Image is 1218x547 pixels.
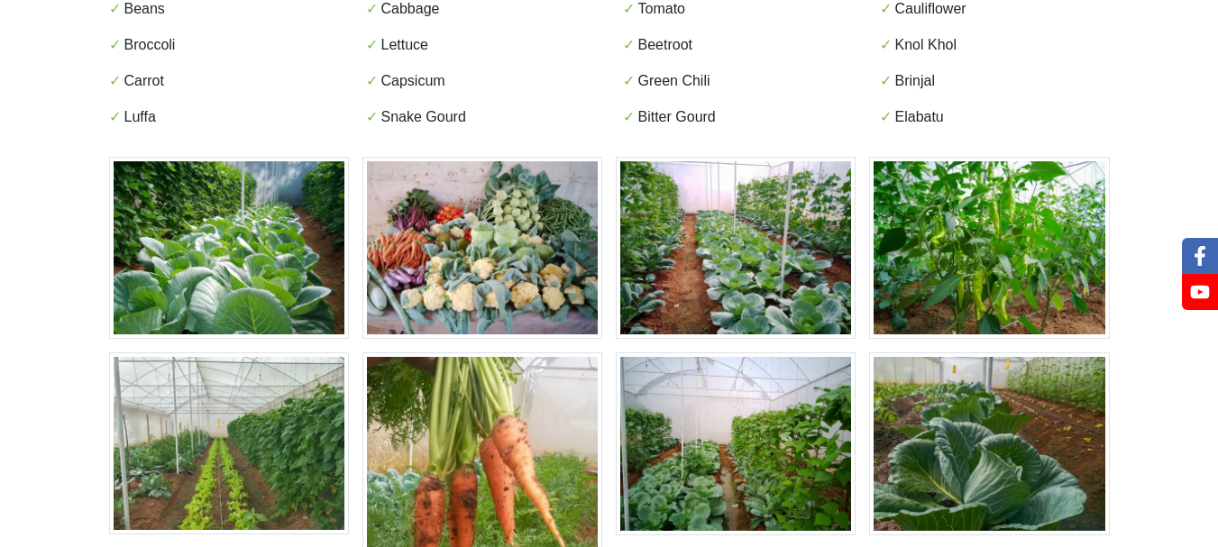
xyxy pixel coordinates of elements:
img: Farm at Gampola [362,157,602,339]
span: ✓ [109,34,121,56]
span: ✓ [366,106,378,128]
span: Lettuce [381,34,428,56]
span: ✓ [366,70,378,92]
span: Bitter Gourd [638,106,716,128]
span: Snake Gourd [381,106,466,128]
span: ✓ [109,106,121,128]
span: Broccoli [124,34,176,56]
img: Farm at Gampola [616,157,856,339]
img: Farm at Gampola [109,352,349,534]
span: ✓ [366,34,378,56]
img: Farm at Gampola [616,352,856,534]
span: ✓ [880,70,892,92]
span: ✓ [880,34,892,56]
span: Green Chili [638,70,710,92]
span: Carrot [124,70,164,92]
span: Beetroot [638,34,692,56]
span: ✓ [623,70,635,92]
img: Farm at Gampola [109,157,349,339]
span: ✓ [880,106,892,128]
img: Farm at Gampola [869,352,1109,534]
span: Knol Khol [895,34,957,56]
span: ✓ [623,106,635,128]
span: Luffa [124,106,156,128]
span: ✓ [109,70,121,92]
img: Farm at Gampola [869,157,1109,339]
span: Brinjal [895,70,935,92]
span: Capsicum [381,70,445,92]
span: Elabatu [895,106,944,128]
span: ✓ [623,34,635,56]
